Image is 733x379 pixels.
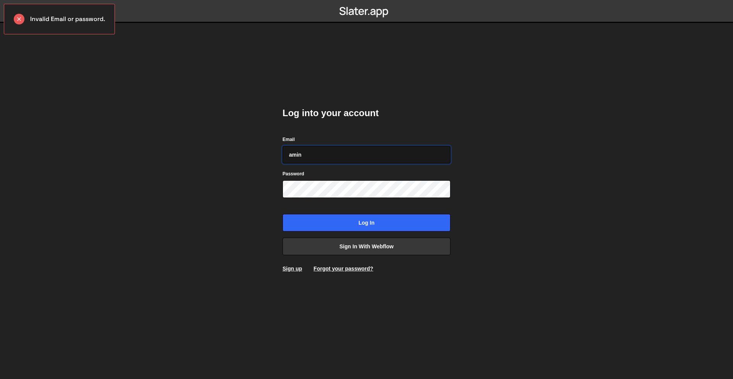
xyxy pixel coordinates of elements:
[283,266,302,272] a: Sign up
[283,136,295,143] label: Email
[283,214,450,232] input: Log in
[313,266,373,272] a: Forgot your password?
[4,4,115,34] div: Invalid Email or password.
[283,170,304,178] label: Password
[283,238,450,255] a: Sign in with Webflow
[283,107,450,119] h2: Log into your account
